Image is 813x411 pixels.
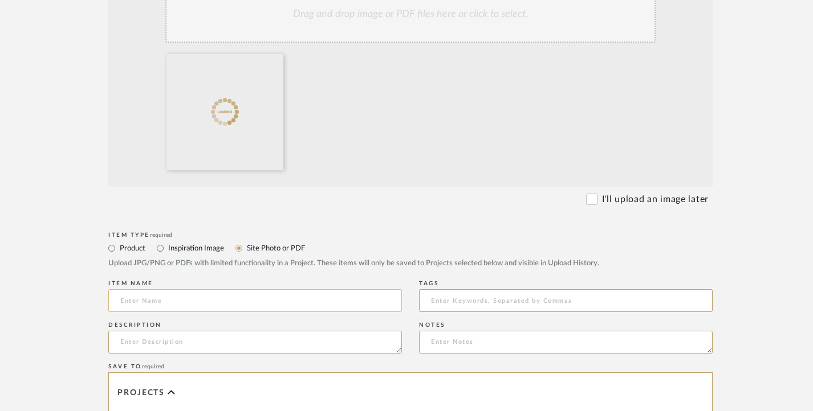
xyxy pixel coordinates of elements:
span: Projects [117,388,165,398]
div: Description [108,322,402,328]
input: Enter Name [108,289,402,312]
div: Notes [419,322,713,328]
label: Inspiration Image [167,242,224,254]
span: required [150,232,172,238]
input: Enter Keywords, Separated by Commas [419,289,713,312]
label: I'll upload an image later [602,192,709,206]
span: required [142,364,164,369]
div: Upload JPG/PNG or PDFs with limited functionality in a Project. These items will only be saved to... [108,258,713,269]
label: Product [119,242,145,254]
div: Item Type [108,232,713,239]
div: Save To [108,363,713,370]
label: Site Photo or PDF [246,242,305,254]
mat-radio-group: Select item type [108,241,713,255]
div: Tags [419,280,713,287]
div: Item name [108,280,402,287]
